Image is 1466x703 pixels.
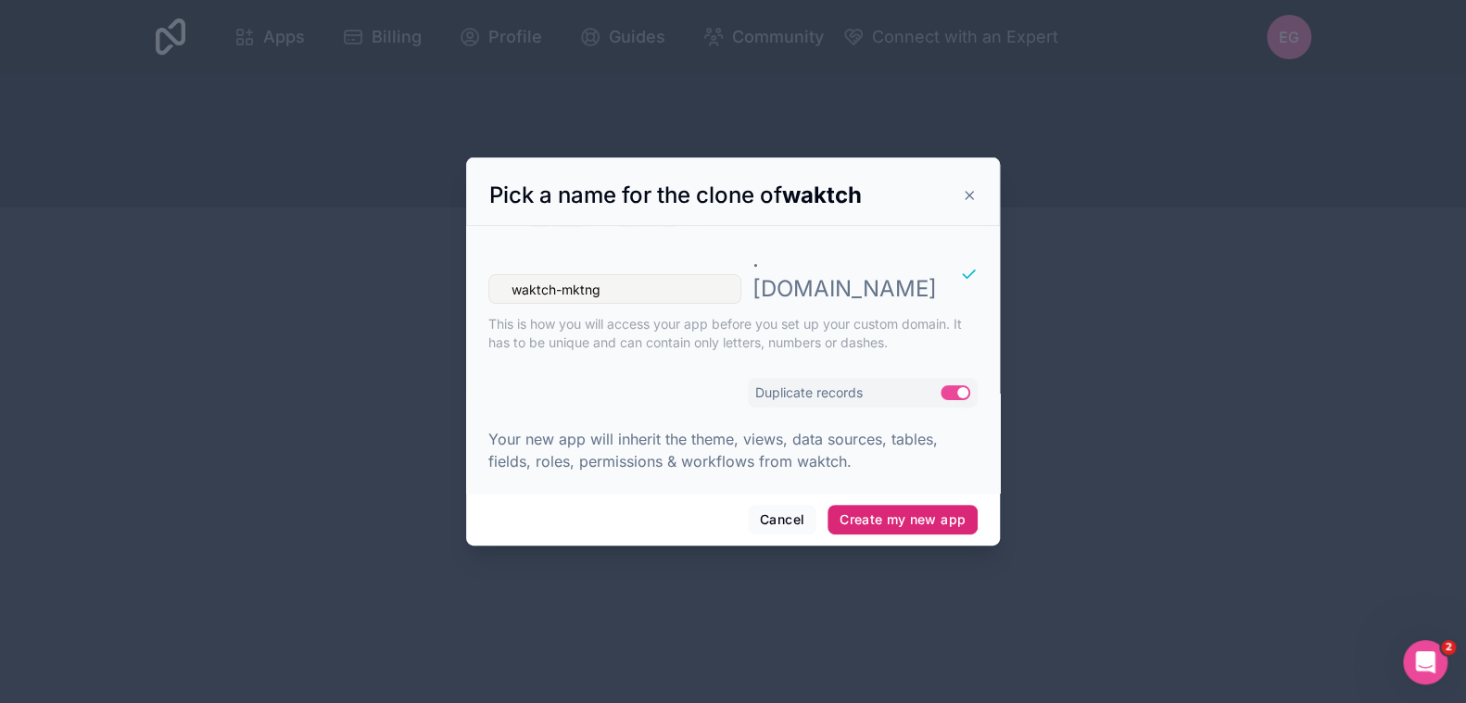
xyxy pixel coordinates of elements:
[489,182,862,208] span: Pick a name for the clone of
[752,245,937,304] p: . [DOMAIN_NAME]
[1441,640,1456,655] span: 2
[488,428,978,472] p: Your new app will inherit the theme, views, data sources, tables, fields, roles, permissions & wo...
[1403,640,1447,684] iframe: Intercom live chat
[748,505,816,534] button: Cancel
[828,505,978,534] button: Create my new app
[488,274,741,304] input: app
[755,383,863,402] label: Duplicate records
[782,182,862,208] strong: waktch
[488,315,978,352] p: This is how you will access your app before you set up your custom domain. It has to be unique an...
